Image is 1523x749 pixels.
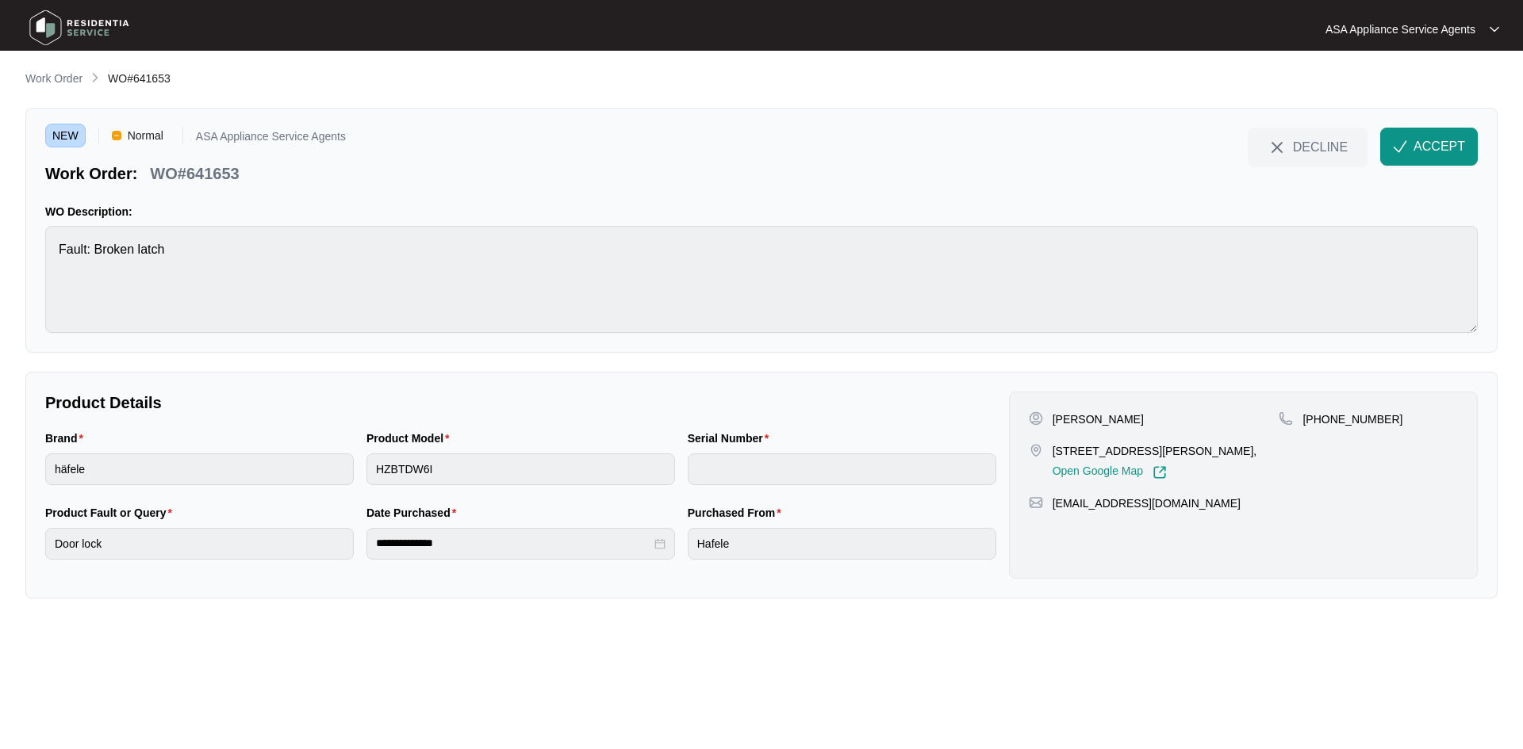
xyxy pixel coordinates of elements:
[1325,21,1475,37] p: ASA Appliance Service Agents
[1153,465,1167,480] img: Link-External
[366,453,675,485] input: Product Model
[688,453,996,485] input: Serial Number
[688,505,788,521] label: Purchased From
[1029,443,1043,457] img: map-pin
[1053,411,1144,427] p: [PERSON_NAME]
[45,430,90,446] label: Brand
[366,430,456,446] label: Product Model
[22,71,86,88] a: Work Order
[1279,411,1293,426] img: map-pin
[1053,443,1257,459] p: [STREET_ADDRESS][PERSON_NAME],
[1029,495,1043,510] img: map-pin
[1053,465,1167,480] a: Open Google Map
[1414,137,1465,156] span: ACCEPT
[376,535,651,552] input: Date Purchased
[45,204,1478,220] p: WO Description:
[366,505,462,521] label: Date Purchased
[1380,128,1478,166] button: check-IconACCEPT
[1053,495,1241,511] p: [EMAIL_ADDRESS][DOMAIN_NAME]
[1248,128,1368,166] button: close-IconDECLINE
[45,392,996,414] p: Product Details
[45,528,354,560] input: Product Fault or Query
[24,4,135,52] img: residentia service logo
[121,124,170,147] span: Normal
[150,162,239,185] p: WO#641653
[1293,138,1348,155] span: DECLINE
[1393,139,1407,154] img: check-Icon
[25,71,82,86] p: Work Order
[45,453,354,485] input: Brand
[45,226,1478,333] textarea: Fault: Broken latch
[112,131,121,140] img: Vercel Logo
[45,162,137,185] p: Work Order:
[45,124,86,147] span: NEW
[1268,138,1287,157] img: close-Icon
[1029,411,1043,426] img: user-pin
[688,430,775,446] label: Serial Number
[1490,25,1499,33] img: dropdown arrow
[688,528,996,560] input: Purchased From
[89,71,102,84] img: chevron-right
[45,505,178,521] label: Product Fault or Query
[1302,411,1402,427] p: [PHONE_NUMBER]
[108,72,171,85] span: WO#641653
[196,131,346,147] p: ASA Appliance Service Agents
